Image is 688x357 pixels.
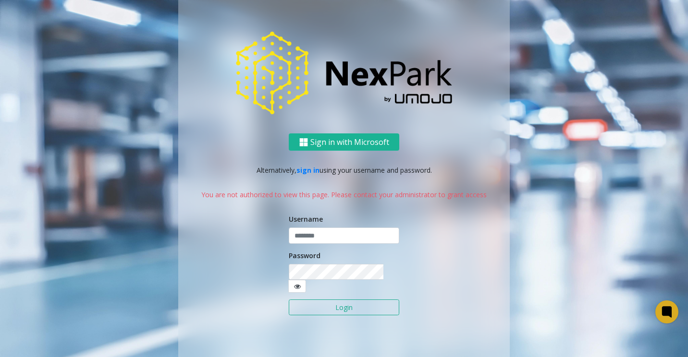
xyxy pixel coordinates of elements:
a: sign in [296,166,319,175]
button: Login [289,299,399,316]
p: Alternatively, using your username and password. [188,165,500,175]
label: Username [289,214,323,224]
button: Sign in with Microsoft [289,133,399,151]
label: Password [289,250,320,261]
p: You are not authorized to view this page. Please contact your administrator to grant access [188,190,500,200]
